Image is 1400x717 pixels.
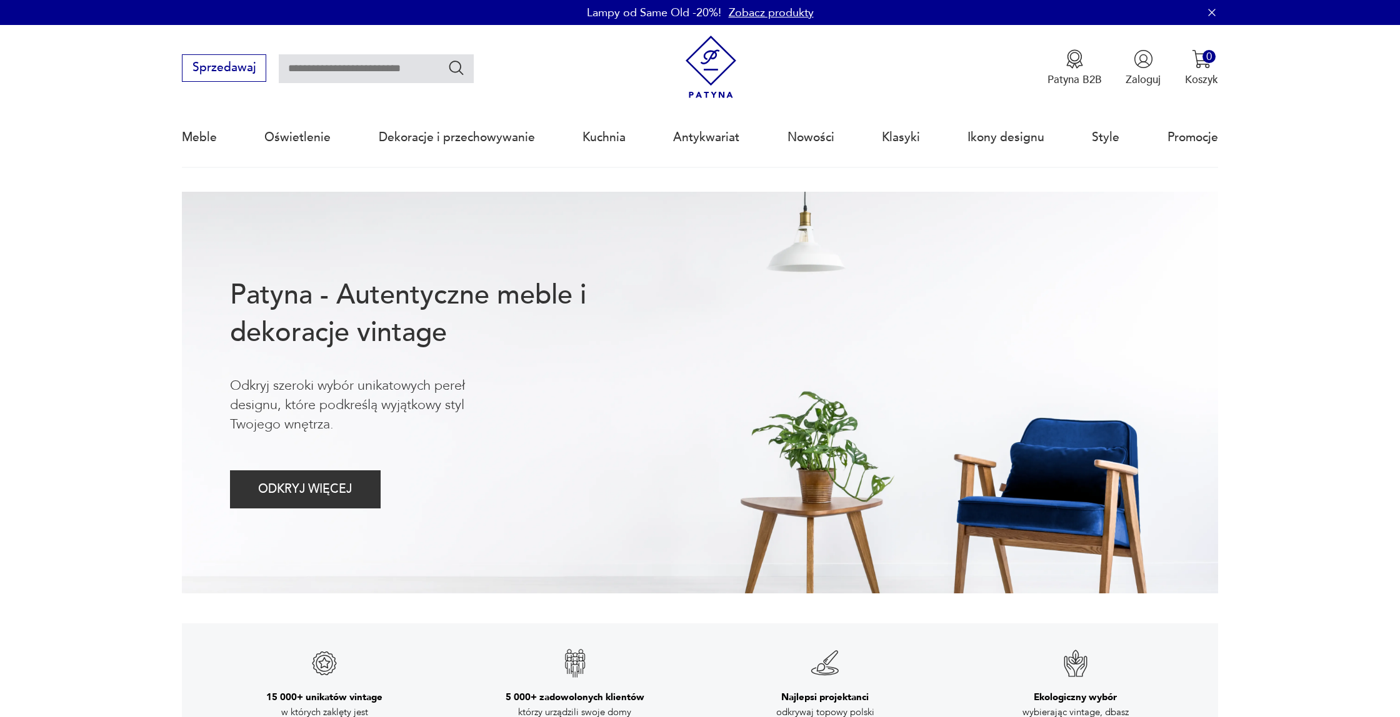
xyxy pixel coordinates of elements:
[810,648,840,678] img: Znak gwarancji jakości
[230,470,381,508] button: ODKRYJ WIĘCEJ
[1185,49,1218,87] button: 0Koszyk
[1047,72,1102,87] p: Patyna B2B
[1047,49,1102,87] button: Patyna B2B
[587,5,721,21] p: Lampy od Same Old -20%!
[182,54,266,82] button: Sprzedawaj
[1134,49,1153,69] img: Ikonka użytkownika
[1065,49,1084,69] img: Ikona medalu
[266,691,382,703] h3: 15 000+ unikatów vintage
[1126,49,1161,87] button: Zaloguj
[1126,72,1161,87] p: Zaloguj
[309,648,339,678] img: Znak gwarancji jakości
[1167,109,1218,166] a: Promocje
[560,648,590,678] img: Znak gwarancji jakości
[582,109,626,166] a: Kuchnia
[679,36,742,99] img: Patyna - sklep z meblami i dekoracjami vintage
[182,64,266,74] a: Sprzedawaj
[379,109,535,166] a: Dekoracje i przechowywanie
[230,485,381,495] a: ODKRYJ WIĘCEJ
[787,109,834,166] a: Nowości
[1202,50,1216,63] div: 0
[1092,109,1119,166] a: Style
[1061,648,1091,678] img: Znak gwarancji jakości
[182,109,217,166] a: Meble
[673,109,739,166] a: Antykwariat
[1047,49,1102,87] a: Ikona medaluPatyna B2B
[506,691,644,703] h3: 5 000+ zadowolonych klientów
[967,109,1044,166] a: Ikony designu
[230,376,515,435] p: Odkryj szeroki wybór unikatowych pereł designu, które podkreślą wyjątkowy styl Twojego wnętrza.
[264,109,331,166] a: Oświetlenie
[230,277,635,352] h1: Patyna - Autentyczne meble i dekoracje vintage
[781,691,869,703] h3: Najlepsi projektanci
[1185,72,1218,87] p: Koszyk
[447,59,466,77] button: Szukaj
[729,5,814,21] a: Zobacz produkty
[1034,691,1117,703] h3: Ekologiczny wybór
[1192,49,1211,69] img: Ikona koszyka
[882,109,920,166] a: Klasyki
